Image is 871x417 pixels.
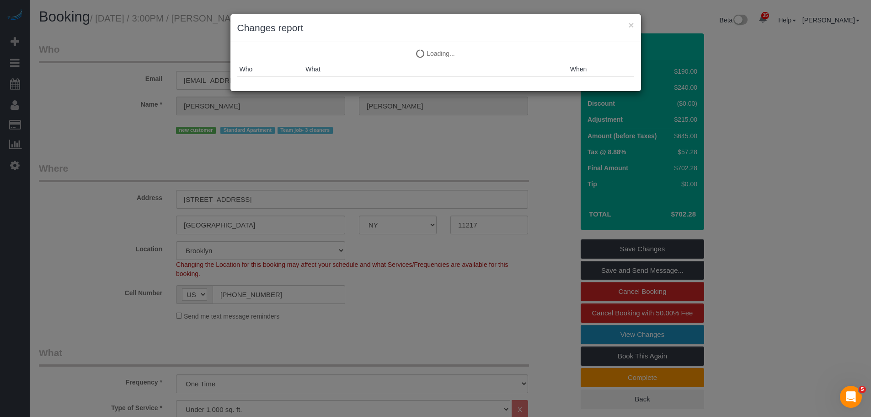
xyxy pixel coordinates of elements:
th: When [568,62,634,76]
th: What [303,62,568,76]
p: Loading... [237,49,634,58]
h3: Changes report [237,21,634,35]
iframe: Intercom live chat [840,386,862,408]
span: 5 [859,386,866,393]
sui-modal: Changes report [230,14,641,91]
button: × [628,20,634,30]
th: Who [237,62,304,76]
